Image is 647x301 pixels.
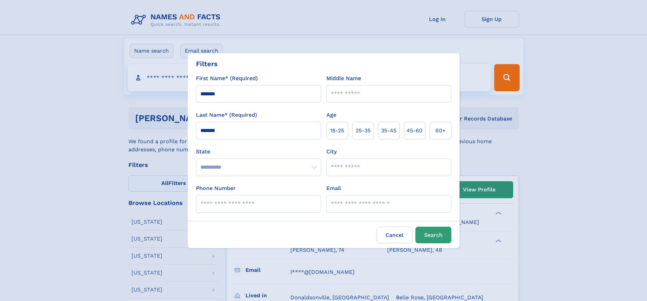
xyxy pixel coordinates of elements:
[377,227,413,243] label: Cancel
[196,74,258,82] label: First Name* (Required)
[326,74,361,82] label: Middle Name
[196,148,321,156] label: State
[196,59,218,69] div: Filters
[330,127,344,135] span: 18‑25
[435,127,446,135] span: 60+
[326,111,336,119] label: Age
[415,227,451,243] button: Search
[326,148,337,156] label: City
[407,127,423,135] span: 45‑60
[196,184,236,192] label: Phone Number
[381,127,396,135] span: 35‑45
[196,111,257,119] label: Last Name* (Required)
[356,127,371,135] span: 25‑35
[326,184,341,192] label: Email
